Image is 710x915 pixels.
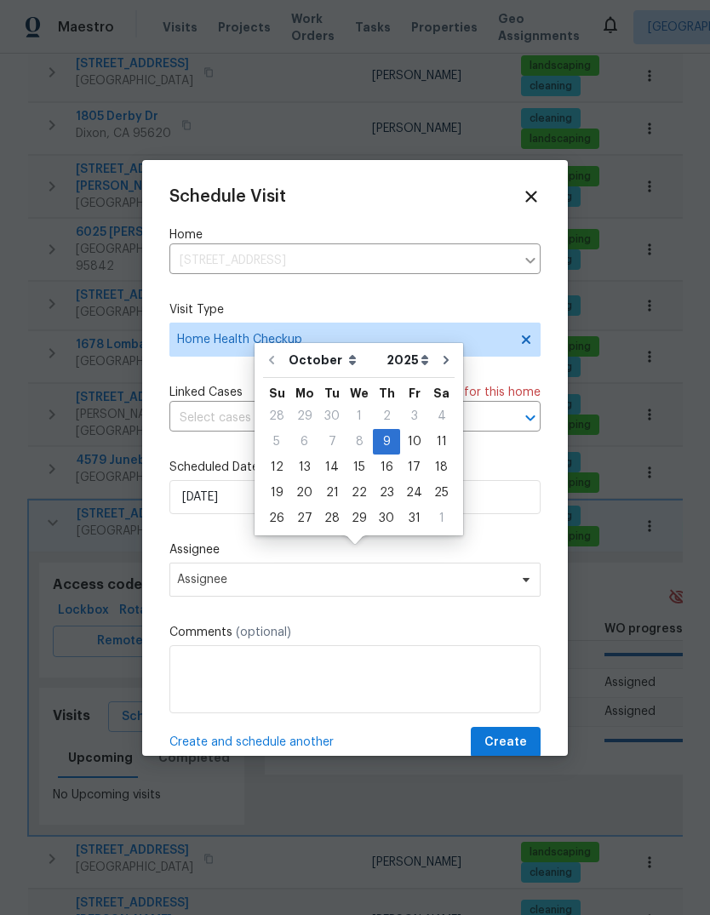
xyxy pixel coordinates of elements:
div: 3 [400,404,428,428]
div: 17 [400,455,428,479]
div: Tue Oct 14 2025 [318,455,346,480]
div: 15 [346,455,373,479]
div: 8 [346,430,373,454]
div: 13 [290,455,318,479]
div: Sat Oct 04 2025 [428,403,455,429]
div: Thu Oct 02 2025 [373,403,400,429]
label: Visit Type [169,301,541,318]
label: Comments [169,624,541,641]
div: Tue Oct 21 2025 [318,480,346,506]
div: Wed Oct 15 2025 [346,455,373,480]
div: Fri Oct 17 2025 [400,455,428,480]
div: 29 [346,506,373,530]
abbr: Saturday [433,387,449,399]
div: Mon Oct 20 2025 [290,480,318,506]
span: Linked Cases [169,384,243,401]
div: Thu Oct 23 2025 [373,480,400,506]
div: 23 [373,481,400,505]
div: 30 [373,506,400,530]
div: Wed Oct 08 2025 [346,429,373,455]
input: M/D/YYYY [169,480,541,514]
div: Tue Oct 07 2025 [318,429,346,455]
abbr: Wednesday [350,387,369,399]
div: Tue Oct 28 2025 [318,506,346,531]
div: Mon Oct 27 2025 [290,506,318,531]
div: 14 [318,455,346,479]
select: Month [284,347,382,373]
div: Sat Oct 11 2025 [428,429,455,455]
abbr: Monday [295,387,314,399]
input: Enter in an address [169,248,515,274]
div: 25 [428,481,455,505]
div: 5 [263,430,290,454]
label: Assignee [169,541,541,558]
span: Close [522,187,541,206]
div: Sat Oct 25 2025 [428,480,455,506]
div: Sun Oct 26 2025 [263,506,290,531]
div: 7 [318,430,346,454]
div: Sat Nov 01 2025 [428,506,455,531]
div: Fri Oct 31 2025 [400,506,428,531]
div: Wed Oct 29 2025 [346,506,373,531]
div: Mon Oct 06 2025 [290,429,318,455]
div: 9 [373,430,400,454]
div: Thu Oct 16 2025 [373,455,400,480]
div: Mon Sep 29 2025 [290,403,318,429]
span: Create [484,732,527,753]
abbr: Friday [409,387,421,399]
div: Mon Oct 13 2025 [290,455,318,480]
abbr: Sunday [269,387,285,399]
div: Fri Oct 03 2025 [400,403,428,429]
div: 4 [428,404,455,428]
div: 6 [290,430,318,454]
button: Create [471,727,541,758]
div: 2 [373,404,400,428]
div: 16 [373,455,400,479]
button: Open [518,406,542,430]
div: Sun Sep 28 2025 [263,403,290,429]
div: Thu Oct 30 2025 [373,506,400,531]
div: 1 [428,506,455,530]
label: Scheduled Date [169,459,541,476]
div: 27 [290,506,318,530]
div: 28 [318,506,346,530]
span: Assignee [177,573,511,586]
div: Sun Oct 19 2025 [263,480,290,506]
span: Create and schedule another [169,734,334,751]
div: 26 [263,506,290,530]
div: 10 [400,430,428,454]
select: Year [382,347,433,373]
input: Select cases [169,405,493,432]
button: Go to previous month [259,343,284,377]
div: 22 [346,481,373,505]
div: Sun Oct 05 2025 [263,429,290,455]
span: Home Health Checkup [177,331,508,348]
div: Sun Oct 12 2025 [263,455,290,480]
span: Schedule Visit [169,188,286,205]
div: Fri Oct 24 2025 [400,480,428,506]
abbr: Thursday [379,387,395,399]
label: Home [169,226,541,243]
div: 11 [428,430,455,454]
div: Wed Oct 22 2025 [346,480,373,506]
div: 28 [263,404,290,428]
div: Tue Sep 30 2025 [318,403,346,429]
button: Go to next month [433,343,459,377]
div: Wed Oct 01 2025 [346,403,373,429]
div: Fri Oct 10 2025 [400,429,428,455]
abbr: Tuesday [324,387,340,399]
div: 24 [400,481,428,505]
span: (optional) [236,626,291,638]
div: 12 [263,455,290,479]
div: 20 [290,481,318,505]
div: Thu Oct 09 2025 [373,429,400,455]
div: Sat Oct 18 2025 [428,455,455,480]
div: 31 [400,506,428,530]
div: 21 [318,481,346,505]
div: 30 [318,404,346,428]
div: 1 [346,404,373,428]
div: 29 [290,404,318,428]
div: 18 [428,455,455,479]
div: 19 [263,481,290,505]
